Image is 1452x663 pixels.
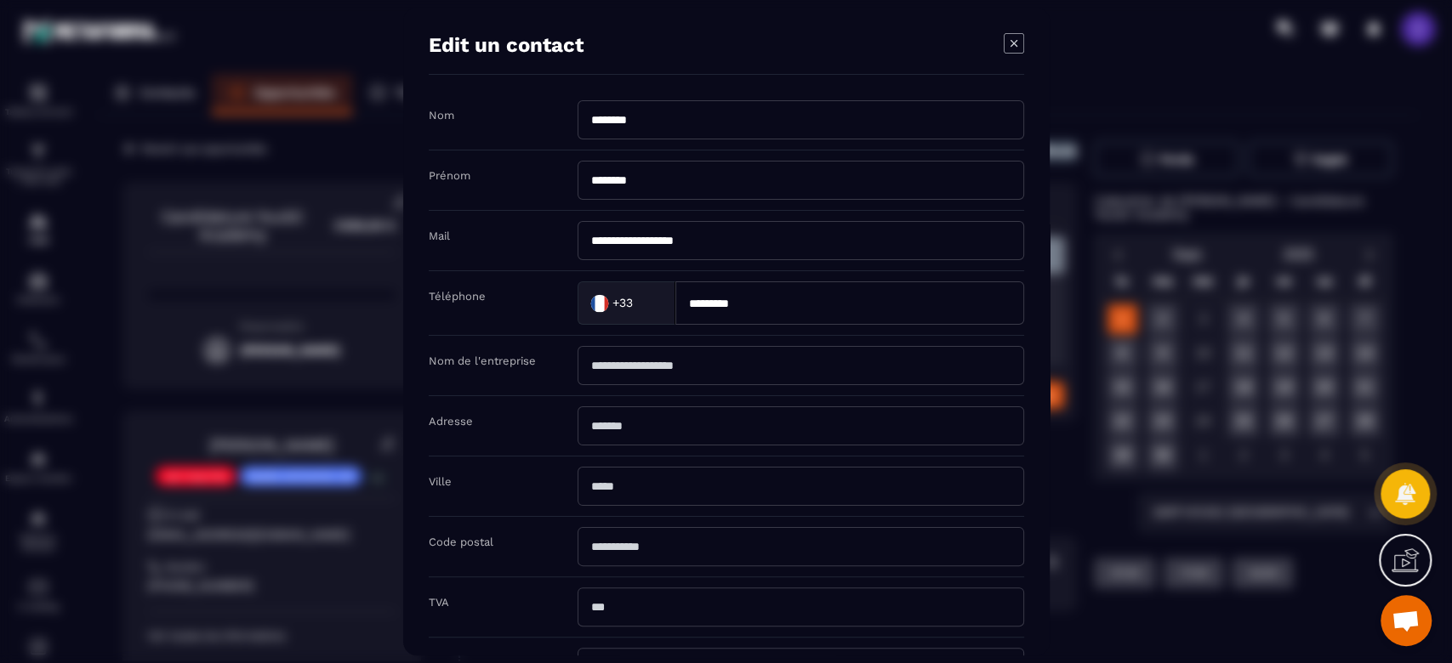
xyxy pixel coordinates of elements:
label: Nom [429,109,454,122]
label: TVA [429,596,449,609]
label: Nom de l'entreprise [429,354,536,367]
input: Search for option [636,291,658,316]
span: +33 [612,295,632,312]
label: Mail [429,229,450,242]
h4: Edit un contact [429,33,584,57]
label: Adresse [429,415,473,428]
label: Code postal [429,535,493,548]
div: Search for option [578,281,675,325]
label: Téléphone [429,290,486,303]
img: Country Flag [582,286,616,320]
a: Ouvrir le chat [1381,595,1432,646]
label: Ville [429,475,452,488]
label: Prénom [429,169,470,182]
